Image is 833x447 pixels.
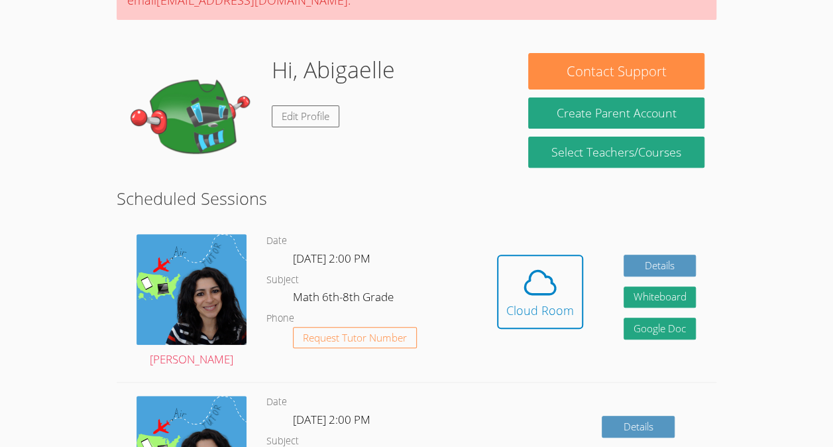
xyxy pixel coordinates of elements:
[266,272,299,288] dt: Subject
[137,234,247,344] img: air%20tutor%20avatar.png
[624,287,696,308] button: Whiteboard
[602,416,675,438] a: Details
[293,251,370,266] span: [DATE] 2:00 PM
[624,255,696,277] a: Details
[272,53,395,87] h1: Hi, Abigaelle
[624,318,696,340] a: Google Doc
[266,310,294,327] dt: Phone
[117,186,716,211] h2: Scheduled Sessions
[266,394,287,411] dt: Date
[293,327,417,349] button: Request Tutor Number
[293,412,370,427] span: [DATE] 2:00 PM
[272,105,339,127] a: Edit Profile
[293,288,396,310] dd: Math 6th-8th Grade
[137,234,247,369] a: [PERSON_NAME]
[129,53,261,186] img: default.png
[497,255,583,329] button: Cloud Room
[528,137,704,168] a: Select Teachers/Courses
[528,97,704,129] button: Create Parent Account
[506,301,574,320] div: Cloud Room
[303,333,407,343] span: Request Tutor Number
[266,233,287,249] dt: Date
[528,53,704,90] button: Contact Support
